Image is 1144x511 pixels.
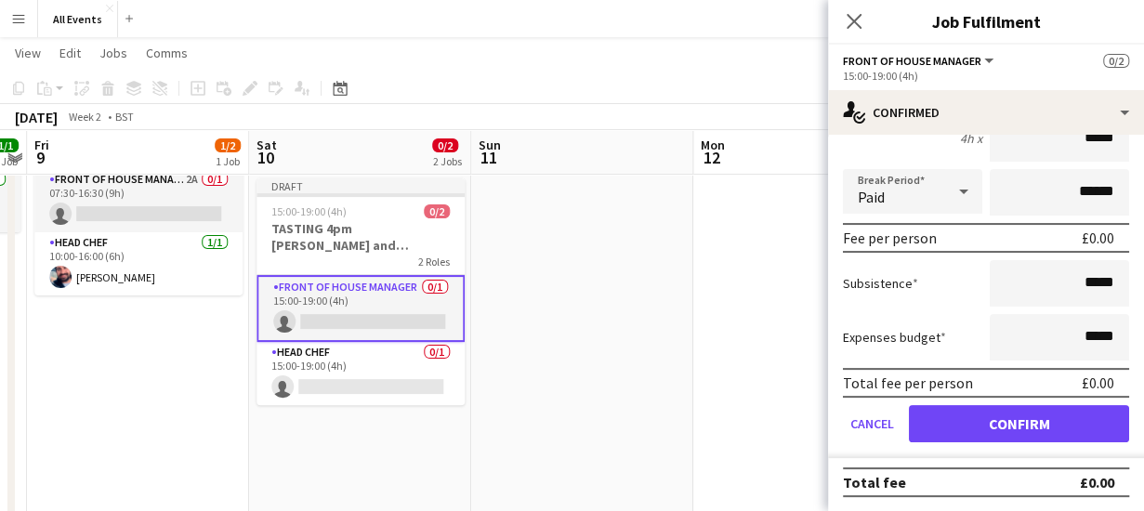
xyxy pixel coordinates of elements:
a: View [7,41,48,65]
button: Cancel [843,405,901,442]
div: 15:00-19:00 (4h) [843,69,1129,83]
div: 2 Jobs [433,154,462,168]
span: Comms [146,45,188,61]
div: 4h x [960,130,982,147]
label: Subsistence [843,275,918,292]
a: Jobs [92,41,135,65]
div: [DATE] [15,108,58,126]
h3: TASTING 4pm [PERSON_NAME] and [PERSON_NAME] ([DATE]) [256,220,465,254]
div: BST [115,110,134,124]
div: Confirmed [828,90,1144,135]
div: 1 Job [216,154,240,168]
span: 2 Roles [418,255,450,269]
h3: Job Fulfilment [828,9,1144,33]
button: Front of House Manager [843,54,996,68]
span: 0/2 [424,204,450,218]
span: Jobs [99,45,127,61]
span: Sun [479,137,501,153]
app-card-role: Head Chef1/110:00-16:00 (6h)[PERSON_NAME] [34,232,243,295]
span: Mon [701,137,725,153]
div: £0.00 [1082,373,1114,392]
label: Expenses budget [843,329,946,346]
span: Edit [59,45,81,61]
span: 1/2 [215,138,241,152]
span: Paid [858,188,885,206]
span: 0/2 [432,138,458,152]
app-card-role: Head Chef0/115:00-19:00 (4h) [256,342,465,405]
span: 9 [32,147,49,168]
span: 11 [476,147,501,168]
span: 12 [698,147,725,168]
app-card-role: Front of House Manager2A0/107:30-16:30 (9h) [34,169,243,232]
div: £0.00 [1080,473,1114,491]
button: All Events [38,1,118,37]
div: Fee per person [843,229,937,247]
app-card-role: Front of House Manager0/115:00-19:00 (4h) [256,275,465,342]
span: Sat [256,137,277,153]
a: Edit [52,41,88,65]
span: 10 [254,147,277,168]
span: Front of House Manager [843,54,981,68]
div: Draft [256,178,465,193]
div: Total fee per person [843,373,973,392]
span: Week 2 [61,110,108,124]
span: View [15,45,41,61]
span: Fri [34,137,49,153]
button: Confirm [909,405,1129,442]
div: £0.00 [1082,229,1114,247]
div: Total fee [843,473,906,491]
a: Comms [138,41,195,65]
app-job-card: Draft15:00-19:00 (4h)0/2TASTING 4pm [PERSON_NAME] and [PERSON_NAME] ([DATE])2 RolesFront of House... [256,178,465,405]
span: 0/2 [1103,54,1129,68]
span: 15:00-19:00 (4h) [271,204,347,218]
app-job-card: 07:30-16:30 (9h)1/2Orchardleigh shoot2 RolesFront of House Manager2A0/107:30-16:30 (9h) Head Chef... [34,104,243,295]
